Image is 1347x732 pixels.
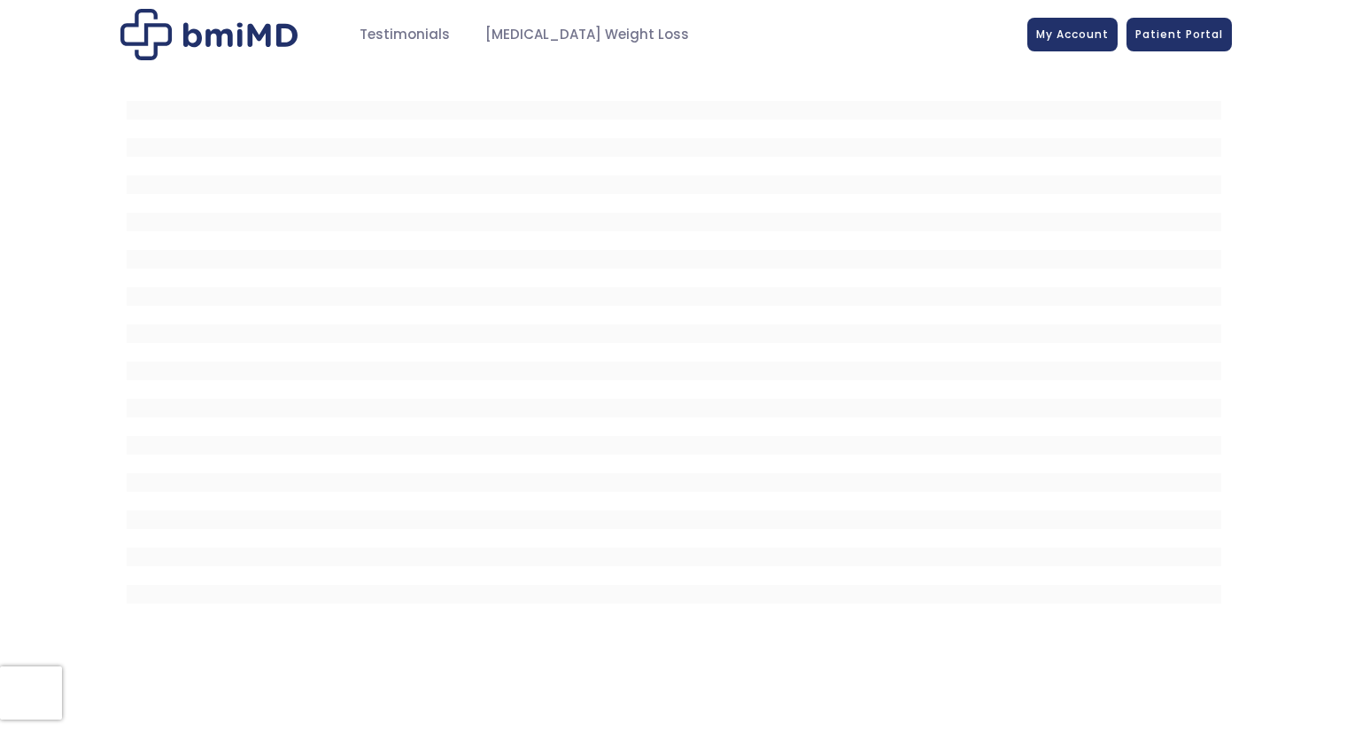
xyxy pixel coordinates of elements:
[342,18,468,52] a: Testimonials
[1027,18,1118,51] a: My Account
[1036,27,1109,42] span: My Account
[127,82,1221,614] iframe: MDI Patient Messaging Portal
[360,25,450,45] span: Testimonials
[1135,27,1223,42] span: Patient Portal
[120,9,298,60] img: Patient Messaging Portal
[485,25,689,45] span: [MEDICAL_DATA] Weight Loss
[1126,18,1232,51] a: Patient Portal
[468,18,707,52] a: [MEDICAL_DATA] Weight Loss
